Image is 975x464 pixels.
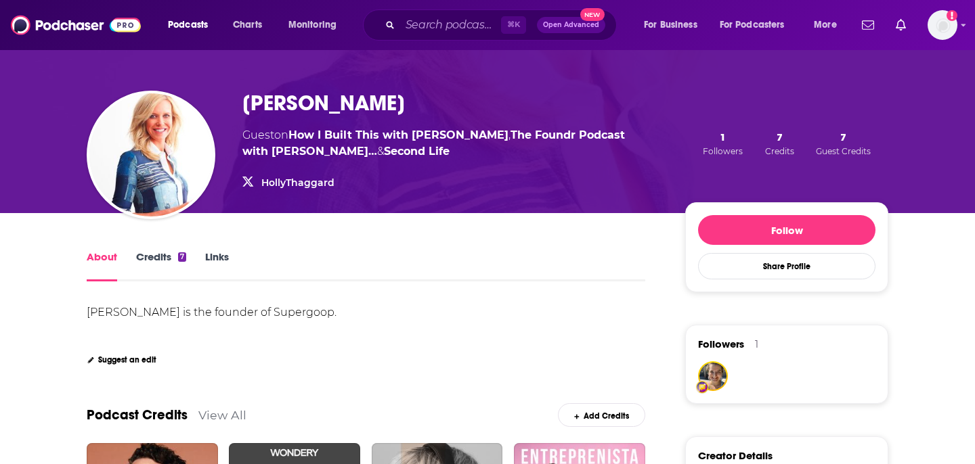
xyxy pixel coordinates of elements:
img: Podchaser - Follow, Share and Rate Podcasts [11,12,141,38]
div: Search podcasts, credits, & more... [376,9,630,41]
button: open menu [634,14,714,36]
button: Share Profile [698,253,875,279]
span: & [377,145,384,158]
span: Followers [703,146,743,156]
h1: [PERSON_NAME] [242,90,405,116]
span: 7 [840,131,846,143]
svg: Add a profile image [947,10,957,21]
span: New [580,8,605,21]
a: Podcast Credits [87,407,188,423]
button: Follow [698,215,875,245]
button: 1Followers [699,130,747,157]
a: Charts [224,14,270,36]
a: HollyThaggard [261,177,334,189]
span: Charts [233,16,262,34]
span: Guest [242,129,274,141]
span: Open Advanced [543,22,599,28]
a: Add Credits [558,403,645,427]
span: on [274,129,508,141]
h3: Creator Details [698,449,773,462]
button: open menu [279,14,354,36]
button: Show profile menu [928,10,957,40]
img: User Badge Icon [695,380,709,394]
div: [PERSON_NAME] is the founder of Supergoop. [87,306,337,319]
button: open menu [711,14,804,36]
input: Search podcasts, credits, & more... [400,14,501,36]
span: 1 [720,131,726,143]
a: Links [205,250,229,281]
a: View All [198,408,246,422]
a: Show notifications dropdown [857,14,880,37]
button: open menu [804,14,854,36]
span: ⌘ K [501,16,526,34]
span: More [814,16,837,34]
div: 1 [755,338,758,350]
a: Suggest an edit [87,355,156,365]
a: Show notifications dropdown [890,14,911,37]
span: For Business [644,16,697,34]
span: , [508,129,511,141]
span: For Podcasters [720,16,785,34]
span: Followers [698,338,744,350]
span: Monitoring [288,16,337,34]
span: Credits [765,146,794,156]
a: About [87,250,117,281]
span: Guest Credits [816,146,871,156]
a: Second Life [384,145,450,158]
button: 7Guest Credits [812,130,875,157]
img: Peony313 [699,363,727,390]
span: Logged in as high10media [928,10,957,40]
span: Podcasts [168,16,208,34]
button: open menu [158,14,225,36]
span: 7 [777,131,783,143]
a: How I Built This with Guy Raz [288,129,508,141]
div: 7 [178,252,186,262]
button: 7Credits [761,130,798,157]
a: Credits7 [136,250,186,281]
img: User Profile [928,10,957,40]
button: Open AdvancedNew [537,17,605,33]
img: Holly Thaggard [89,93,213,216]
